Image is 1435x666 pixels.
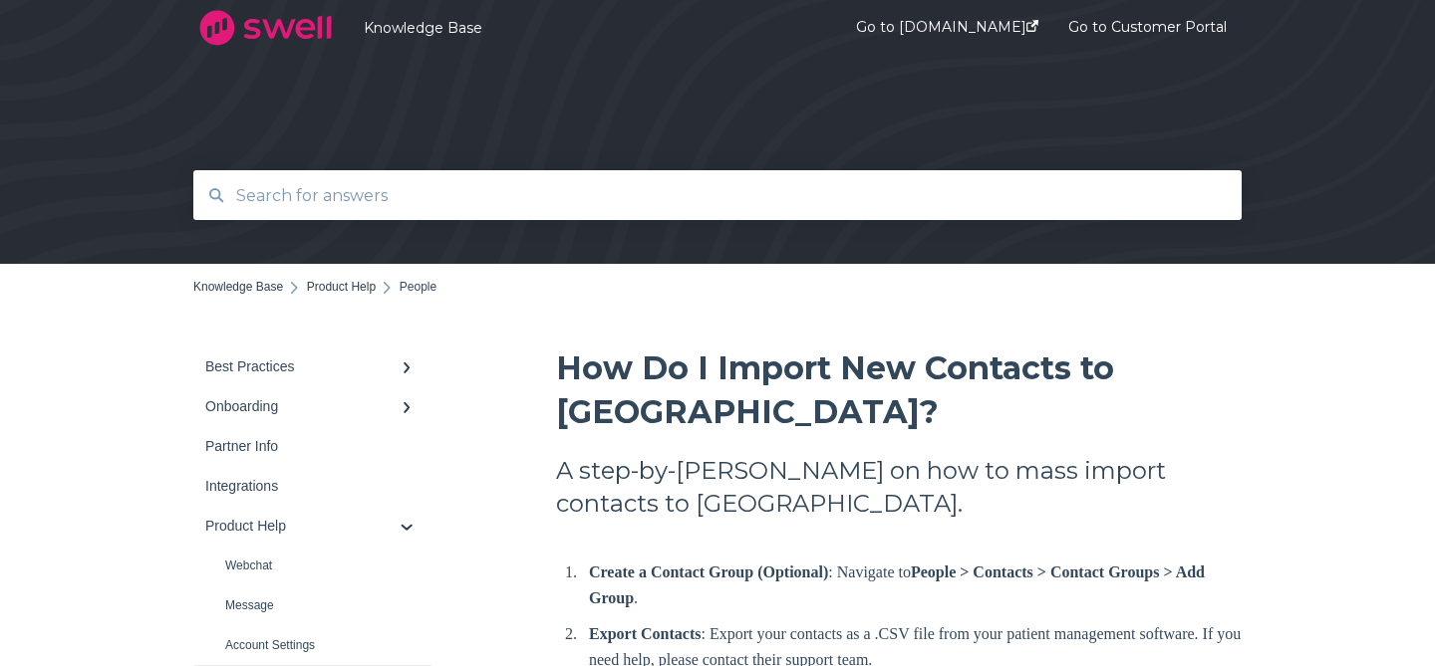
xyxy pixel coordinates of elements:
p: : Navigate to . [589,559,1242,611]
a: Product Help [307,280,376,294]
a: Best Practices [193,346,432,386]
a: Knowledge Base [193,280,283,294]
div: Onboarding [205,398,401,414]
span: How Do I Import New Contacts to [GEOGRAPHIC_DATA]? [556,348,1114,431]
a: Message [193,585,432,625]
a: Account Settings [193,625,432,665]
strong: Create a Contact Group (Optional) [589,563,828,580]
a: Onboarding [193,386,432,426]
div: Integrations [205,478,401,494]
input: Search for answers [224,174,1212,217]
a: Webchat [193,546,432,585]
div: Best Practices [205,358,401,374]
a: Partner Info [193,426,432,466]
a: Integrations [193,466,432,506]
img: company logo [193,3,338,53]
div: Product Help [205,518,401,534]
h2: A step-by-[PERSON_NAME] on how to mass import contacts to [GEOGRAPHIC_DATA]. [556,454,1242,520]
div: Partner Info [205,438,401,454]
strong: Export Contacts [589,625,701,642]
span: People [400,280,436,294]
a: Product Help [193,506,432,546]
a: Knowledge Base [364,19,796,37]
